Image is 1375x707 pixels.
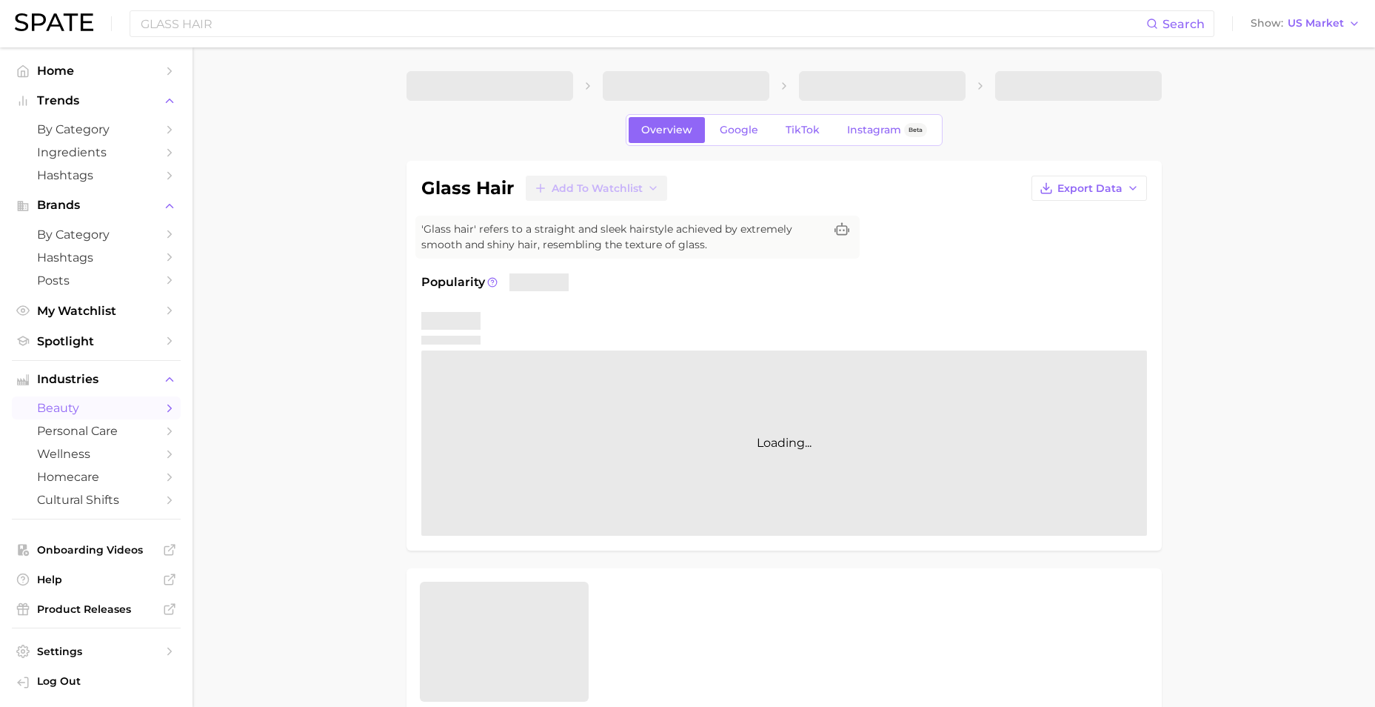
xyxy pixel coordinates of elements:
[773,117,832,143] a: TikTok
[12,59,181,82] a: Home
[12,598,181,620] a: Product Releases
[37,470,155,484] span: homecare
[12,330,181,353] a: Spotlight
[1057,182,1123,195] span: Export Data
[12,164,181,187] a: Hashtags
[12,299,181,322] a: My Watchlist
[12,246,181,269] a: Hashtags
[37,543,155,557] span: Onboarding Videos
[629,117,705,143] a: Overview
[12,396,181,419] a: beauty
[1031,176,1147,201] button: Export Data
[12,194,181,216] button: Brands
[37,573,155,586] span: Help
[139,11,1146,36] input: Search here for a brand, industry, or ingredient
[12,141,181,164] a: Ingredients
[12,368,181,391] button: Industries
[421,273,485,291] span: Popularity
[12,488,181,511] a: cultural shifts
[834,117,940,143] a: InstagramBeta
[37,273,155,288] span: Posts
[12,269,181,292] a: Posts
[37,401,155,415] span: beauty
[1251,19,1283,27] span: Show
[421,222,824,253] span: 'Glass hair' refers to a straight and sleek hairstyle achieved by extremely smooth and shiny hair...
[37,674,169,688] span: Log Out
[37,645,155,658] span: Settings
[909,124,923,136] span: Beta
[1288,19,1344,27] span: US Market
[1247,14,1364,33] button: ShowUS Market
[720,124,758,136] span: Google
[707,117,771,143] a: Google
[12,465,181,488] a: homecare
[15,13,93,31] img: SPATE
[12,640,181,663] a: Settings
[37,228,155,242] span: by Category
[37,168,155,182] span: Hashtags
[526,176,667,201] button: Add to Watchlist
[12,118,181,141] a: by Category
[12,223,181,246] a: by Category
[37,334,155,348] span: Spotlight
[12,568,181,591] a: Help
[37,424,155,438] span: personal care
[786,124,820,136] span: TikTok
[12,442,181,465] a: wellness
[12,90,181,112] button: Trends
[421,179,514,197] h1: glass hair
[847,124,901,136] span: Instagram
[37,304,155,318] span: My Watchlist
[421,351,1147,536] div: Loading...
[37,493,155,507] span: cultural shifts
[37,250,155,265] span: Hashtags
[37,447,155,461] span: wellness
[37,373,155,386] span: Industries
[37,64,155,78] span: Home
[37,94,155,107] span: Trends
[12,419,181,442] a: personal care
[12,539,181,561] a: Onboarding Videos
[641,124,692,136] span: Overview
[552,182,643,195] span: Add to Watchlist
[37,122,155,136] span: by Category
[37,145,155,159] span: Ingredients
[37,199,155,212] span: Brands
[1162,17,1205,31] span: Search
[12,670,181,695] a: Log out. Currently logged in with e-mail rina.brinas@loreal.com.
[37,603,155,616] span: Product Releases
